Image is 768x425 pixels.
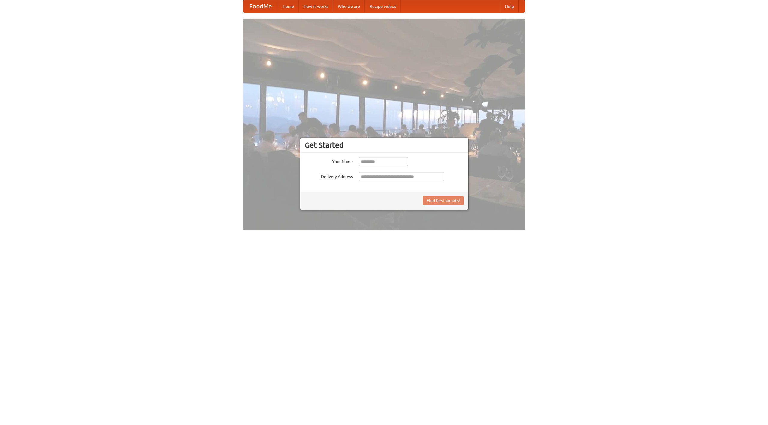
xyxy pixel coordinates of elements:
a: Who we are [333,0,365,12]
a: Help [500,0,519,12]
a: Recipe videos [365,0,401,12]
label: Delivery Address [305,172,353,180]
a: How it works [299,0,333,12]
a: FoodMe [243,0,278,12]
h3: Get Started [305,141,464,150]
button: Find Restaurants! [423,196,464,205]
a: Home [278,0,299,12]
label: Your Name [305,157,353,165]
